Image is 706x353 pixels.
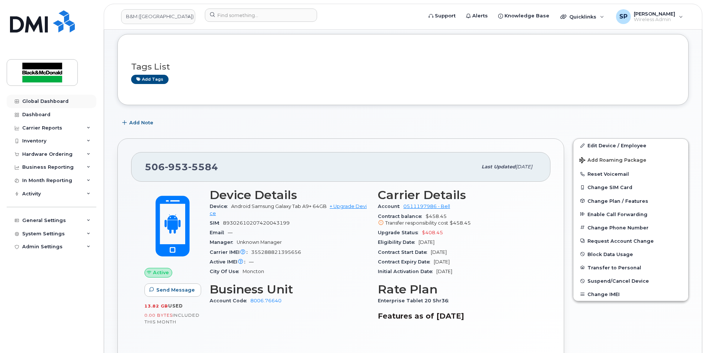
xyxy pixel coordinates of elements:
[121,9,195,24] a: B&M (Atlantic Region)
[419,239,434,245] span: [DATE]
[210,269,243,274] span: City Of Use
[210,259,249,265] span: Active IMEI
[378,214,426,219] span: Contract balance
[493,9,555,23] a: Knowledge Base
[569,14,596,20] span: Quicklinks
[611,9,688,24] div: Spencer Pearson
[378,298,452,303] span: Enterprise Tablet 20 Shr36
[422,230,443,235] span: $408.45
[153,269,169,276] span: Active
[165,161,188,172] span: 953
[573,261,688,274] button: Transfer to Personal
[634,11,675,17] span: [PERSON_NAME]
[205,9,317,22] input: Find something...
[378,214,537,227] span: $458.45
[378,259,434,265] span: Contract Expiry Date
[378,269,436,274] span: Initial Activation Date
[431,249,447,255] span: [DATE]
[210,188,369,202] h3: Device Details
[573,139,688,152] a: Edit Device / Employee
[243,269,264,274] span: Moncton
[619,12,627,21] span: SP
[378,239,419,245] span: Eligibility Date
[378,188,537,202] h3: Carrier Details
[144,313,173,318] span: 0.00 Bytes
[573,274,688,288] button: Suspend/Cancel Device
[378,230,422,235] span: Upgrade Status
[436,269,452,274] span: [DATE]
[423,9,461,23] a: Support
[168,303,183,309] span: used
[210,204,367,216] a: + Upgrade Device
[634,17,675,23] span: Wireless Admin
[378,249,431,255] span: Contract Start Date
[461,9,493,23] a: Alerts
[504,12,549,20] span: Knowledge Base
[249,259,254,265] span: —
[434,259,450,265] span: [DATE]
[210,239,237,245] span: Manager
[228,230,233,235] span: —
[144,303,168,309] span: 13.82 GB
[231,204,327,209] span: Android Samsung Galaxy Tab A9+ 64GB
[210,283,369,296] h3: Business Unit
[145,161,218,172] span: 506
[573,152,688,167] button: Add Roaming Package
[385,220,448,226] span: Transfer responsibility cost
[144,283,201,297] button: Send Message
[573,208,688,221] button: Enable Call Forwarding
[251,249,301,255] span: 355288821395656
[378,312,537,320] h3: Features as of [DATE]
[435,12,456,20] span: Support
[188,161,218,172] span: 5584
[378,204,403,209] span: Account
[573,221,688,234] button: Change Phone Number
[210,220,223,226] span: SIM
[587,198,648,204] span: Change Plan / Features
[131,62,675,71] h3: Tags List
[587,278,649,284] span: Suspend/Cancel Device
[378,283,537,296] h3: Rate Plan
[129,119,153,126] span: Add Note
[573,167,688,181] button: Reset Voicemail
[250,298,282,303] a: 8006.76640
[587,211,647,217] span: Enable Call Forwarding
[156,286,195,293] span: Send Message
[210,249,251,255] span: Carrier IMEI
[403,204,450,209] a: 0511197986 - Bell
[210,204,231,209] span: Device
[573,288,688,301] button: Change IMEI
[131,75,169,84] a: Add tags
[579,157,646,164] span: Add Roaming Package
[482,164,516,169] span: Last updated
[573,181,688,194] button: Change SIM Card
[516,164,532,169] span: [DATE]
[450,220,471,226] span: $458.45
[237,239,282,245] span: Unknown Manager
[117,116,160,130] button: Add Note
[573,194,688,208] button: Change Plan / Features
[555,9,609,24] div: Quicklinks
[573,248,688,261] button: Block Data Usage
[472,12,488,20] span: Alerts
[210,230,228,235] span: Email
[223,220,290,226] span: 89302610207420043199
[210,298,250,303] span: Account Code
[573,234,688,248] button: Request Account Change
